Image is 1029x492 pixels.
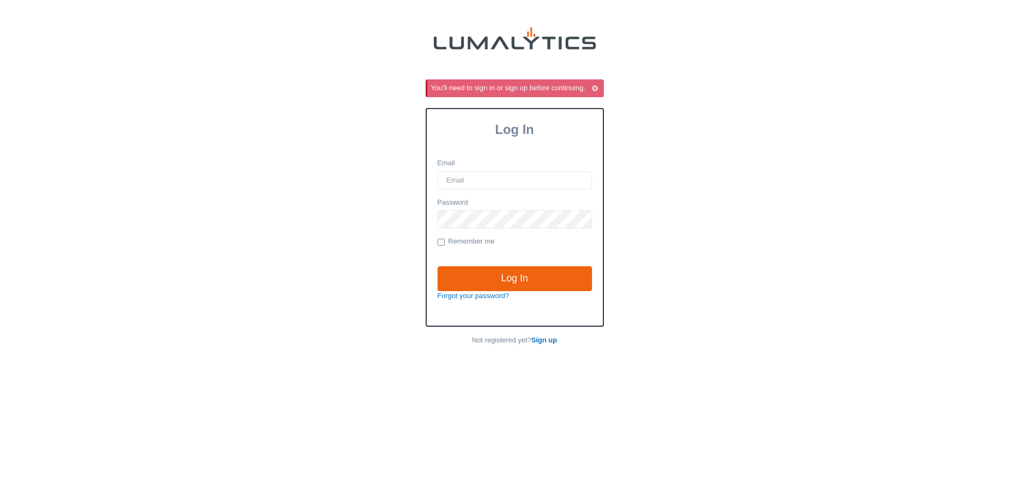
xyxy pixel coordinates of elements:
h3: Log In [427,122,603,137]
a: Forgot your password? [438,292,509,300]
input: Log In [438,266,592,291]
input: Email [438,171,592,190]
label: Email [438,158,455,169]
input: Remember me [438,239,445,246]
label: Remember me [438,237,495,247]
div: You'll need to sign in or sign up before continuing. [431,83,602,93]
label: Password [438,198,468,208]
a: Sign up [532,336,557,344]
p: Not registered yet? [426,335,604,346]
img: lumalytics-black-e9b537c871f77d9ce8d3a6940f85695cd68c596e3f819dc492052d1098752254.png [434,27,596,50]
